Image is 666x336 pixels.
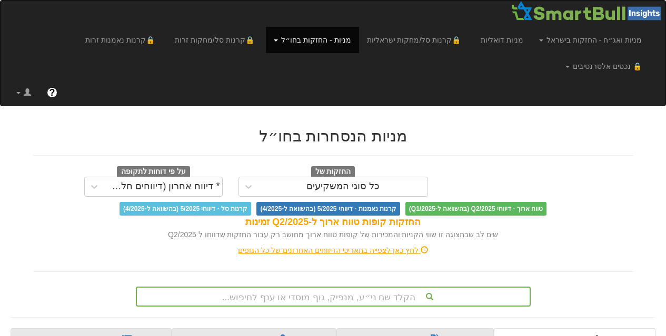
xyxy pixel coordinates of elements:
div: שים לב שבתצוגה זו שווי הקניות והמכירות של קופות טווח ארוך מחושב רק עבור החזקות שדווחו ל Q2/2025 [33,229,633,240]
div: הקלד שם ני״ע, מנפיק, גוף מוסדי או ענף לחיפוש... [137,288,530,306]
span: טווח ארוך - דיווחי Q2/2025 (בהשוואה ל-Q1/2025) [405,202,546,216]
span: ? [49,87,55,98]
a: 🔒קרנות נאמנות זרות [77,27,167,53]
div: כל סוגי המשקיעים [306,181,380,192]
div: לחץ כאן לצפייה בתאריכי הדיווחים האחרונים של כל הגופים [25,245,641,256]
a: 🔒קרנות סל/מחקות זרות [167,27,266,53]
a: מניות דואליות [473,27,531,53]
img: Smartbull [511,1,665,22]
span: על פי דוחות לתקופה [117,166,190,178]
a: מניות ואג״ח - החזקות בישראל [531,27,650,53]
a: 🔒 נכסים אלטרנטיבים [558,53,650,79]
span: החזקות של [311,166,355,178]
div: החזקות קופות טווח ארוך ל-Q2/2025 זמינות [33,216,633,229]
a: מניות - החזקות בחו״ל [266,27,359,53]
a: ? [39,79,65,106]
div: * דיווח אחרון (דיווחים חלקיים) [106,181,220,192]
a: 🔒קרנות סל/מחקות ישראליות [359,27,473,53]
span: קרנות נאמנות - דיווחי 5/2025 (בהשוואה ל-4/2025) [256,202,400,216]
h2: מניות הנסחרות בחו״ל [33,127,633,145]
span: קרנות סל - דיווחי 5/2025 (בהשוואה ל-4/2025) [120,202,251,216]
